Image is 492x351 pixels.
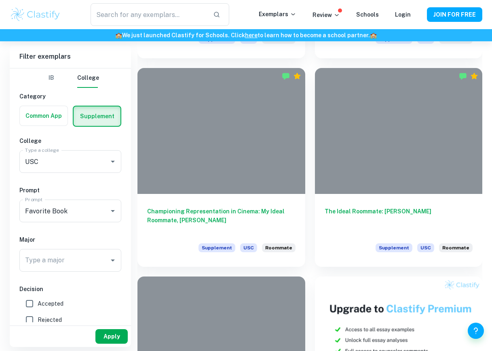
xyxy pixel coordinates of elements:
button: Open [107,156,118,167]
div: Which well-known person or fictional character would be your ideal roommate? [439,243,473,257]
span: USC [240,243,257,252]
div: Which well-known person or fictional character would be your ideal roommate? [262,243,296,257]
button: Help and Feedback [468,323,484,339]
button: Apply [95,329,128,344]
a: The Ideal Roommate: [PERSON_NAME]SupplementUSCWhich well-known person or fictional character woul... [315,68,483,267]
input: Search for any exemplars... [91,3,206,26]
span: USC [417,243,434,252]
h6: Filter exemplars [10,45,131,68]
span: Roommate [442,244,469,251]
label: Prompt [25,196,43,203]
img: Clastify logo [10,6,61,23]
p: Review [313,11,340,19]
button: IB [42,68,61,88]
label: Type a college [25,147,59,153]
span: Roommate [265,244,292,251]
span: Supplement [376,243,412,252]
div: Which well-known person or fictional character would be your ideal roommate? [439,35,473,49]
h6: The Ideal Roommate: [PERSON_NAME] [325,207,473,234]
a: Championing Representation in Cinema: My Ideal Roommate, [PERSON_NAME]SupplementUSCWhich well-kno... [137,68,305,267]
button: College [77,68,99,88]
h6: Major [19,235,121,244]
h6: Prompt [19,186,121,195]
a: here [245,32,258,38]
h6: We just launched Clastify for Schools. Click to learn how to become a school partner. [2,31,490,40]
div: Which well-known person or fictional character would be your ideal roommate? [262,35,296,49]
div: Filter type choice [42,68,99,88]
p: Exemplars [259,10,296,19]
button: Open [107,205,118,217]
button: Open [107,255,118,266]
span: Rejected [38,315,62,324]
div: Premium [293,72,301,80]
img: Marked [282,72,290,80]
span: Accepted [38,299,63,308]
button: JOIN FOR FREE [427,7,482,22]
button: Common App [20,106,68,126]
h6: Category [19,92,121,101]
button: Supplement [74,106,120,126]
img: Marked [459,72,467,80]
a: Schools [356,11,379,18]
span: Supplement [198,243,235,252]
span: 🏫 [115,32,122,38]
h6: College [19,136,121,145]
div: Premium [470,72,478,80]
a: Login [395,11,411,18]
h6: Championing Representation in Cinema: My Ideal Roommate, [PERSON_NAME] [147,207,296,234]
h6: Decision [19,285,121,294]
span: 🏫 [370,32,377,38]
